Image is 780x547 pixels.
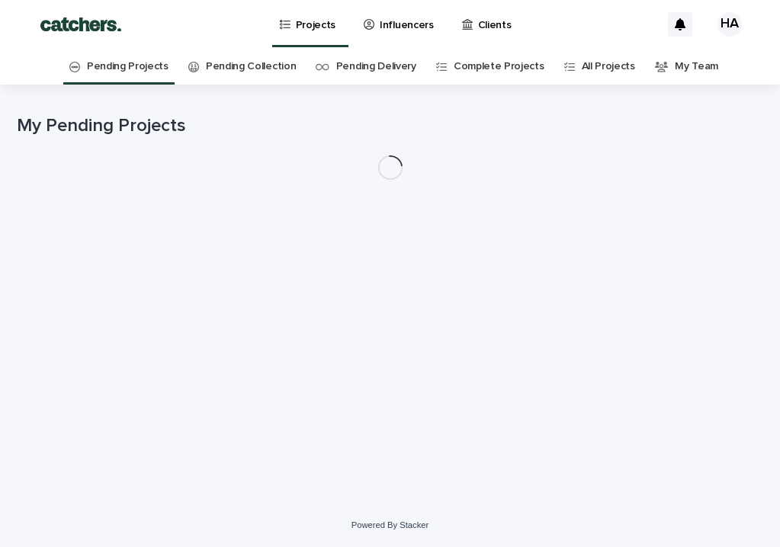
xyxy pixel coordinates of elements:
a: Pending Projects [87,49,169,85]
a: Complete Projects [454,49,544,85]
a: Pending Collection [206,49,296,85]
div: HA [717,12,742,37]
a: All Projects [582,49,635,85]
a: My Team [675,49,718,85]
a: Pending Delivery [336,49,416,85]
a: Powered By Stacker [351,520,429,529]
h1: My Pending Projects [17,115,764,137]
img: BTdGiKtkTjWbRbtFPD8W [30,9,131,40]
